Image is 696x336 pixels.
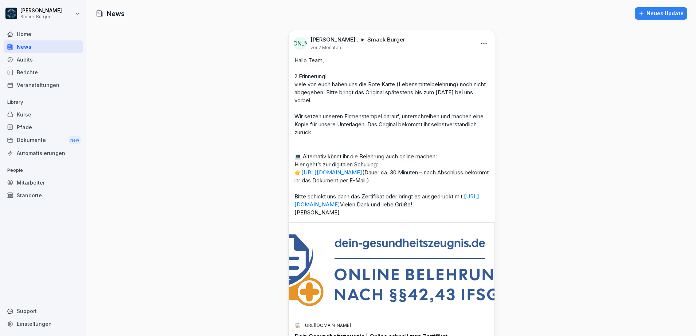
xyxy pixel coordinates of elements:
a: Berichte [4,66,83,79]
p: People [4,165,83,176]
a: Mitarbeiter [4,176,83,189]
p: vor 2 Monaten [310,45,341,51]
a: Einstellungen [4,317,83,330]
p: [PERSON_NAME] . [310,36,358,43]
a: News [4,40,83,53]
a: Veranstaltungen [4,79,83,91]
div: New [69,136,81,145]
a: Pfade [4,121,83,134]
div: Support [4,305,83,317]
a: Standorte [4,189,83,202]
button: Neues Update [635,7,687,20]
h1: News [107,9,125,19]
a: DokumenteNew [4,134,83,147]
a: Audits [4,53,83,66]
p: Library [4,96,83,108]
a: Automatisierungen [4,147,83,159]
p: Smack Burger [367,36,405,43]
img: favicon-dein-gesundheitszeugnis.png [295,323,301,328]
div: [PERSON_NAME] [294,37,307,50]
div: Neues Update [638,9,684,17]
a: Home [4,28,83,40]
p: Hallo Team, 2.Erinnerung! viele von euch haben uns die Rote Karte (Lebensmittelbelehrung) noch ni... [294,56,489,217]
a: [URL][DOMAIN_NAME] [301,169,362,176]
p: [URL][DOMAIN_NAME] [304,322,351,329]
p: Smack Burger [20,14,65,19]
p: [PERSON_NAME] . [20,8,65,14]
a: Kurse [4,108,83,121]
div: Dokumente [4,134,83,147]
